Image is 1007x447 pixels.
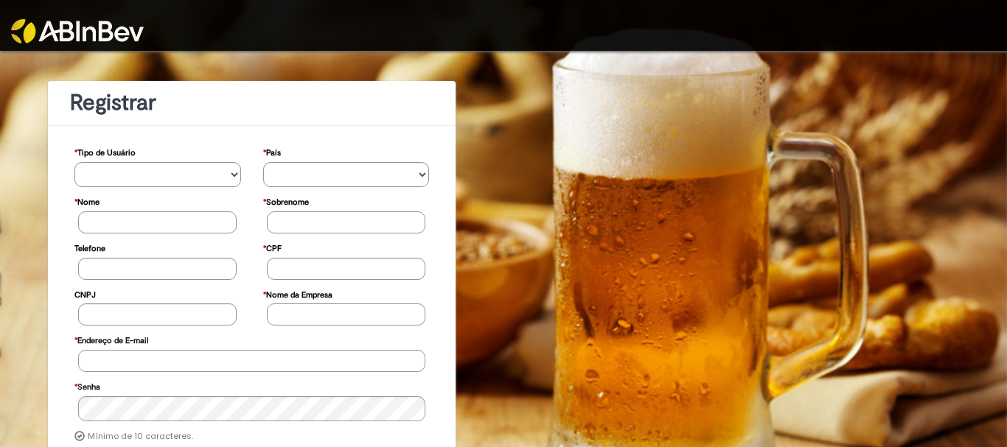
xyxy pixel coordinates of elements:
[70,91,433,115] h1: Registrar
[263,190,309,211] label: Sobrenome
[74,375,100,396] label: Senha
[88,431,193,443] label: Mínimo de 10 caracteres.
[74,328,148,350] label: Endereço de E-mail
[74,236,105,258] label: Telefone
[263,141,281,162] label: País
[74,190,100,211] label: Nome
[74,283,96,304] label: CNPJ
[11,19,144,43] img: ABInbev-white.png
[263,236,282,258] label: CPF
[74,141,136,162] label: Tipo de Usuário
[263,283,332,304] label: Nome da Empresa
